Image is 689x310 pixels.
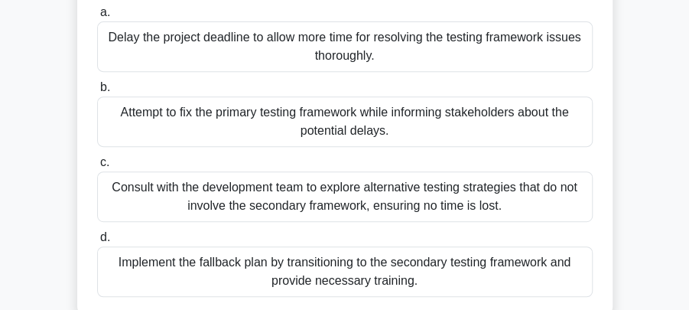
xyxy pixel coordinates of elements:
[97,21,593,72] div: Delay the project deadline to allow more time for resolving the testing framework issues thoroughly.
[97,171,593,222] div: Consult with the development team to explore alternative testing strategies that do not involve t...
[97,246,593,297] div: Implement the fallback plan by transitioning to the secondary testing framework and provide neces...
[100,5,110,18] span: a.
[100,155,109,168] span: c.
[97,96,593,147] div: Attempt to fix the primary testing framework while informing stakeholders about the potential del...
[100,80,110,93] span: b.
[100,230,110,243] span: d.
